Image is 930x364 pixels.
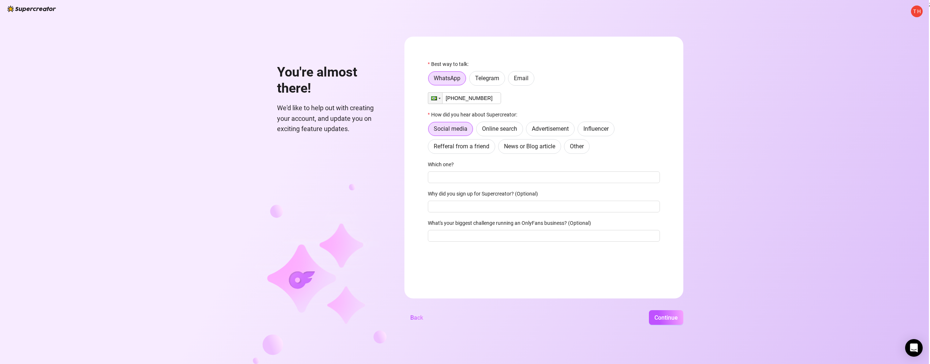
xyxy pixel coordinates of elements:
span: Advertisement [532,125,569,132]
span: We'd like to help out with creating your account, and update you on exciting feature updates. [277,103,387,134]
input: Which one? [428,171,660,183]
button: Back [404,310,429,325]
label: Best way to talk: [428,60,473,68]
span: Email [514,75,529,82]
label: How did you hear about Supercreator: [428,111,522,119]
span: Online search [482,125,517,132]
h1: You're almost there! [277,64,387,96]
label: What's your biggest challenge running an OnlyFans business? (Optional) [428,219,596,227]
label: Which one? [428,160,459,168]
span: Other [570,143,584,150]
span: Social media [434,125,467,132]
span: Influencer [583,125,609,132]
span: WhatsApp [434,75,460,82]
span: Telegram [475,75,499,82]
span: Refferal from a friend [434,143,489,150]
input: Why did you sign up for Supercreator? (Optional) [428,201,660,212]
span: Continue [654,314,678,321]
span: T H [913,7,921,15]
span: Back [410,314,423,321]
div: Open Intercom Messenger [905,339,923,357]
span: News or Blog article [504,143,555,150]
img: logo [7,5,56,12]
label: Why did you sign up for Supercreator? (Optional) [428,190,543,198]
div: Brazil: + 55 [428,93,442,104]
input: 1 (702) 123-4567 [428,92,501,104]
button: Continue [649,310,683,325]
input: What's your biggest challenge running an OnlyFans business? (Optional) [428,230,660,242]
